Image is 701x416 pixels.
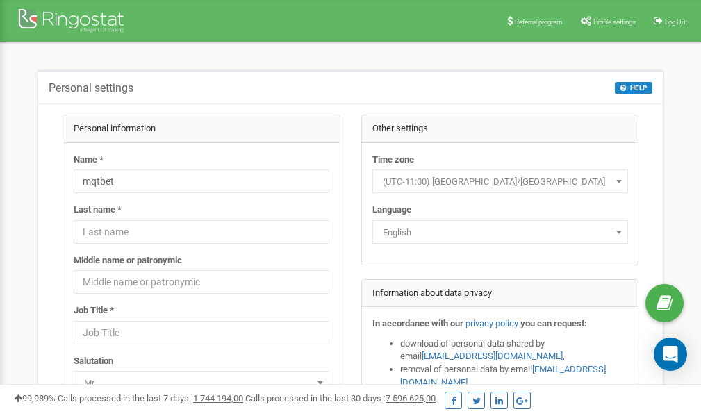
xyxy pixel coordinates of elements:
label: Salutation [74,355,113,368]
label: Job Title * [74,304,114,317]
li: removal of personal data by email , [400,363,628,389]
span: Mr. [74,371,329,394]
span: Calls processed in the last 30 days : [245,393,436,403]
label: Middle name or patronymic [74,254,182,267]
span: Log Out [665,18,687,26]
span: (UTC-11:00) Pacific/Midway [372,169,628,193]
u: 7 596 625,00 [386,393,436,403]
h5: Personal settings [49,82,133,94]
div: Other settings [362,115,638,143]
div: Open Intercom Messenger [654,338,687,371]
a: [EMAIL_ADDRESS][DOMAIN_NAME] [422,351,563,361]
u: 1 744 194,00 [193,393,243,403]
span: (UTC-11:00) Pacific/Midway [377,172,623,192]
input: Job Title [74,321,329,344]
span: Calls processed in the last 7 days : [58,393,243,403]
button: HELP [615,82,652,94]
div: Information about data privacy [362,280,638,308]
span: Profile settings [593,18,636,26]
strong: In accordance with our [372,318,463,328]
input: Name [74,169,329,193]
label: Name * [74,153,104,167]
label: Language [372,203,411,217]
span: Referral program [515,18,563,26]
span: 99,989% [14,393,56,403]
label: Last name * [74,203,122,217]
a: privacy policy [465,318,518,328]
label: Time zone [372,153,414,167]
strong: you can request: [520,318,587,328]
li: download of personal data shared by email , [400,338,628,363]
input: Last name [74,220,329,244]
span: English [377,223,623,242]
input: Middle name or patronymic [74,270,329,294]
span: English [372,220,628,244]
span: Mr. [79,374,324,393]
div: Personal information [63,115,340,143]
